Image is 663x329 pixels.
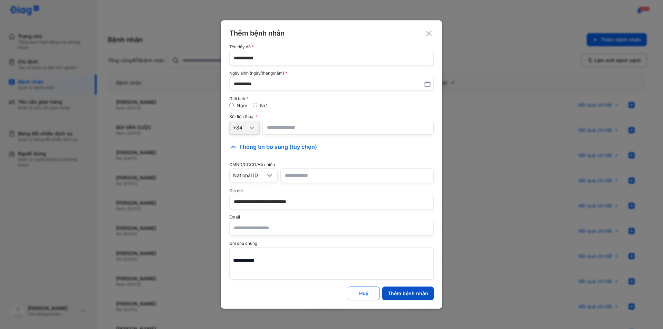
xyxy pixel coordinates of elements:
button: Huỷ [348,287,379,300]
div: +84 [233,125,248,131]
div: Số điện thoại [229,114,434,119]
div: Email [229,215,434,220]
div: Thêm bệnh nhân [388,290,428,297]
div: Địa chỉ [229,188,434,193]
div: National ID [233,172,266,178]
div: CMND/CCCD/Hộ chiếu [229,162,434,167]
div: Tên đầy đủ [229,45,434,49]
div: Ghi chú chung [229,241,434,246]
label: Nữ [260,103,267,108]
div: Ngày sinh (ngày/tháng/năm) [229,71,434,76]
div: Thêm bệnh nhân [229,29,434,38]
div: Giới tính [229,96,434,101]
button: Thêm bệnh nhân [382,287,434,300]
span: Thông tin bổ sung (tùy chọn) [239,143,317,151]
label: Nam [237,103,247,108]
